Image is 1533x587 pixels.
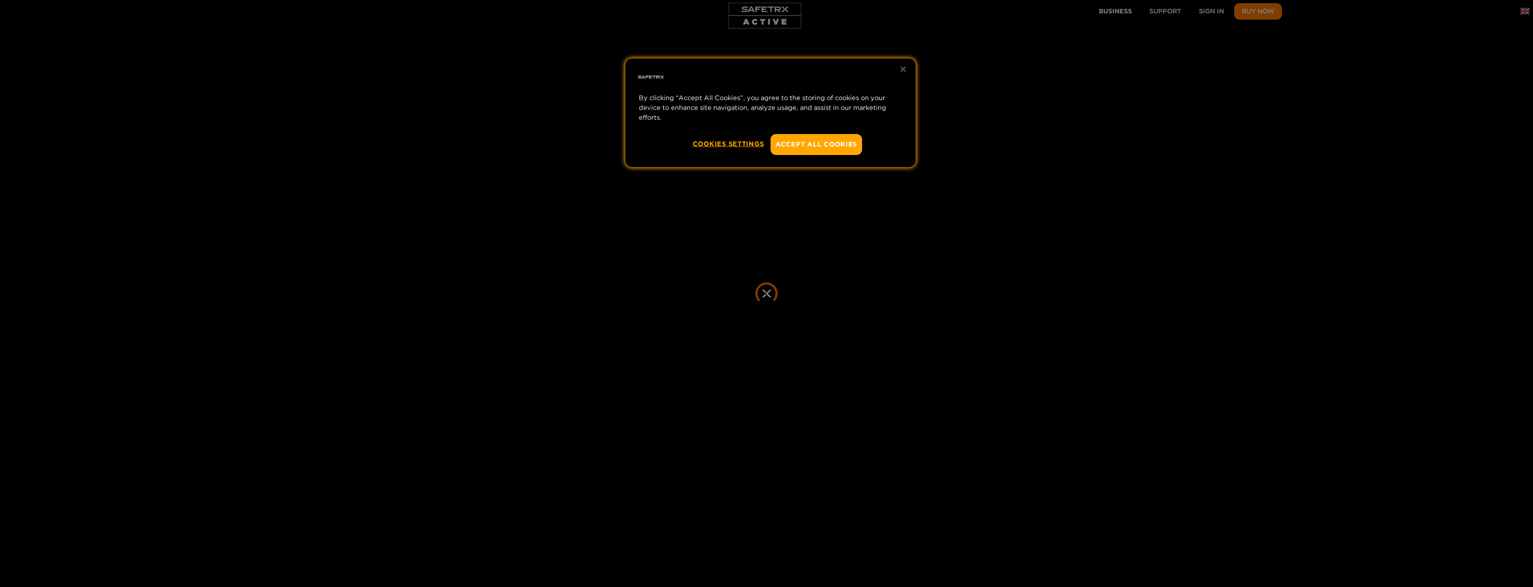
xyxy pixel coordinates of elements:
p: By clicking “Accept All Cookies”, you agree to the storing of cookies on your device to enhance s... [639,93,902,123]
div: Privacy [625,59,916,167]
button: Accept All Cookies [771,134,862,155]
button: Close [893,59,913,79]
img: Safe Tracks [637,63,665,92]
button: Cookies Settings [693,134,764,154]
